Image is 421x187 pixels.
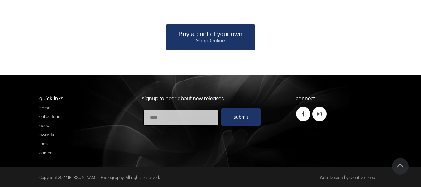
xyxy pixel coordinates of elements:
[296,94,315,102] span: connect
[39,174,160,180] span: Copyright 2022 [PERSON_NAME] Photography. All rights reserved.
[179,38,242,44] span: Shop Online
[143,110,219,126] input: Email
[179,30,242,38] span: Buy a print of your own
[39,140,48,146] a: faqs
[166,24,255,50] a: Buy a print of your own Shop Online
[39,149,54,155] a: contact
[142,94,224,102] span: signup to hear about new releases
[221,108,261,126] a: submit
[39,131,54,137] a: awards
[39,113,60,119] a: collections
[320,174,375,180] span: Web Design by Creative Feed
[39,122,50,128] a: about
[392,158,409,175] a: Scroll To Top
[39,94,63,102] span: quicklinks
[39,104,50,111] a: home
